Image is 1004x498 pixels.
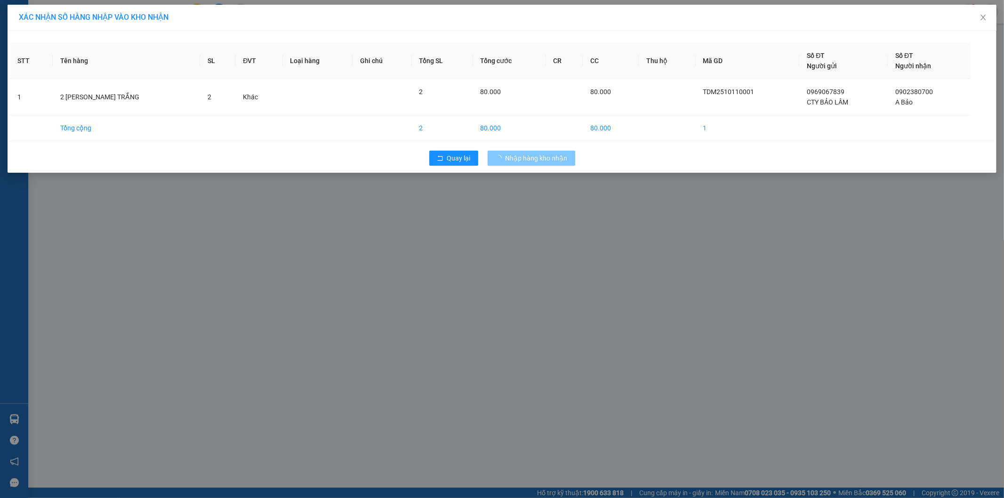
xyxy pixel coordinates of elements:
[200,43,235,79] th: SL
[235,79,282,115] td: Khác
[353,43,411,79] th: Ghi chú
[447,153,471,163] span: Quay lại
[506,153,568,163] span: Nhập hàng kho nhận
[696,115,800,141] td: 1
[807,52,825,59] span: Số ĐT
[696,43,800,79] th: Mã GD
[10,43,53,79] th: STT
[53,115,200,141] td: Tổng cộng
[283,43,353,79] th: Loại hàng
[895,52,913,59] span: Số ĐT
[488,151,575,166] button: Nhập hàng kho nhận
[19,13,169,22] span: XÁC NHẬN SỐ HÀNG NHẬP VÀO KHO NHẬN
[639,43,696,79] th: Thu hộ
[473,115,546,141] td: 80.000
[590,88,611,96] span: 80.000
[583,43,639,79] th: CC
[419,88,423,96] span: 2
[235,43,282,79] th: ĐVT
[807,88,844,96] span: 0969067839
[412,43,473,79] th: Tổng SL
[970,5,996,31] button: Close
[546,43,583,79] th: CR
[412,115,473,141] td: 2
[703,88,755,96] span: TDM2510110001
[53,79,200,115] td: 2 [PERSON_NAME] TRẮNG
[980,14,987,21] span: close
[495,155,506,161] span: loading
[895,88,933,96] span: 0902380700
[895,62,931,70] span: Người nhận
[208,93,211,101] span: 2
[10,79,53,115] td: 1
[895,98,913,106] span: A Bảo
[437,155,443,162] span: rollback
[53,43,200,79] th: Tên hàng
[807,98,848,106] span: CTY BẢO LÂM
[429,151,478,166] button: rollbackQuay lại
[583,115,639,141] td: 80.000
[807,62,837,70] span: Người gửi
[481,88,501,96] span: 80.000
[473,43,546,79] th: Tổng cước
